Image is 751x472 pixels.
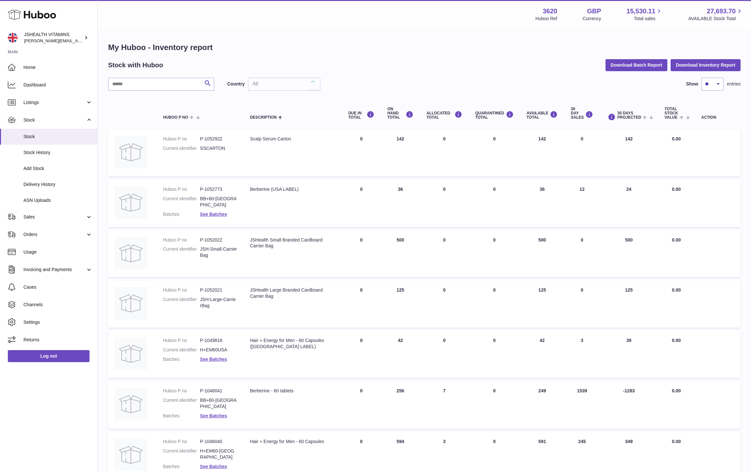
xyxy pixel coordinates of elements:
a: See Batches [200,357,227,362]
td: 3 [564,331,600,378]
dt: Huboo P no [163,136,200,142]
td: 256 [381,381,420,429]
td: 125 [600,281,658,328]
span: Stock History [23,150,92,156]
span: Home [23,64,92,71]
td: 0 [342,281,381,328]
span: 0.00 [672,237,681,243]
span: Total sales [634,16,663,22]
div: Berberine - 60 tablets [250,388,335,394]
td: 500 [381,230,420,278]
div: Berberine (USA LABEL) [250,186,335,192]
span: Sales [23,214,86,220]
td: 7 [420,381,469,429]
span: Huboo P no [163,115,188,120]
img: product image [115,136,147,168]
td: 39 [600,331,658,378]
span: Returns [23,337,92,343]
a: See Batches [200,464,227,469]
a: 15,530.11 Total sales [626,7,663,22]
dd: P-1046040 [200,439,237,445]
span: Usage [23,249,92,255]
dt: Huboo P no [163,237,200,243]
dt: Current identifier [163,347,200,353]
div: ALLOCATED Total [426,111,462,120]
span: Settings [23,319,92,325]
div: ON HAND Total [387,107,413,120]
strong: 3620 [543,7,557,16]
span: 0 [493,439,496,444]
span: 0.00 [672,439,681,444]
td: 125 [520,281,564,328]
span: 0 [493,237,496,243]
dt: Current identifier [163,145,200,151]
div: Scalp Serum Carton [250,136,335,142]
dd: H+EM60USA [200,347,237,353]
dd: P-1052773 [200,186,237,192]
span: Invoicing and Payments [23,267,86,273]
img: product image [115,439,147,471]
div: JSHealth Small Branded Cardboard Carrier Bag [250,237,335,249]
dt: Huboo P no [163,287,200,293]
td: 24 [600,180,658,227]
span: 0 [493,187,496,192]
span: Delivery History [23,181,92,188]
td: 142 [520,129,564,177]
a: Log out [8,350,90,362]
dd: P-1052021 [200,287,237,293]
span: 0 [493,136,496,141]
span: 0.00 [672,338,681,343]
dd: P-1049818 [200,337,237,344]
td: 500 [520,230,564,278]
span: ASN Uploads [23,197,92,203]
div: Huboo Ref [535,16,557,22]
div: JSHEALTH VITAMINS [24,32,83,44]
span: Listings [23,99,86,106]
dt: Huboo P no [163,439,200,445]
span: Channels [23,302,92,308]
span: entries [727,81,741,87]
dd: H+EM60-[GEOGRAPHIC_DATA] [200,448,237,460]
dd: JSH-Large-CarrierBag [200,296,237,309]
div: Hair + Energy for Men - 60 Capsules ([GEOGRAPHIC_DATA] LABEL) [250,337,335,350]
span: Stock [23,134,92,140]
td: 0 [420,331,469,378]
dt: Batches [163,356,200,362]
dt: Huboo P no [163,186,200,192]
dt: Batches [163,211,200,217]
td: 0 [420,129,469,177]
span: Dashboard [23,82,92,88]
td: 42 [381,331,420,378]
span: 0.00 [672,287,681,293]
td: -1283 [600,381,658,429]
span: 0 [493,388,496,393]
td: 500 [600,230,658,278]
span: Stock [23,117,86,123]
td: 36 [520,180,564,227]
div: AVAILABLE Total [527,111,558,120]
dd: SSCARTON [200,145,237,151]
td: 0 [342,129,381,177]
td: 0 [564,129,600,177]
span: Cases [23,284,92,290]
span: 0 [493,338,496,343]
td: 0 [564,230,600,278]
h1: My Huboo - Inventory report [108,42,741,53]
label: Show [686,81,698,87]
a: 27,693.70 AVAILABLE Stock Total [688,7,743,22]
div: DUE IN TOTAL [348,111,374,120]
div: Currency [583,16,601,22]
td: 0 [342,331,381,378]
dt: Batches [163,413,200,419]
dt: Current identifier [163,397,200,410]
dd: P-1046041 [200,388,237,394]
span: Add Stock [23,165,92,172]
button: Download Inventory Report [671,59,741,71]
td: 125 [381,281,420,328]
span: 15,530.11 [626,7,655,16]
span: AVAILABLE Stock Total [688,16,743,22]
a: See Batches [200,212,227,217]
h2: Stock with Huboo [108,61,163,70]
dd: BB+60-[GEOGRAPHIC_DATA] [200,397,237,410]
td: 0 [342,381,381,429]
